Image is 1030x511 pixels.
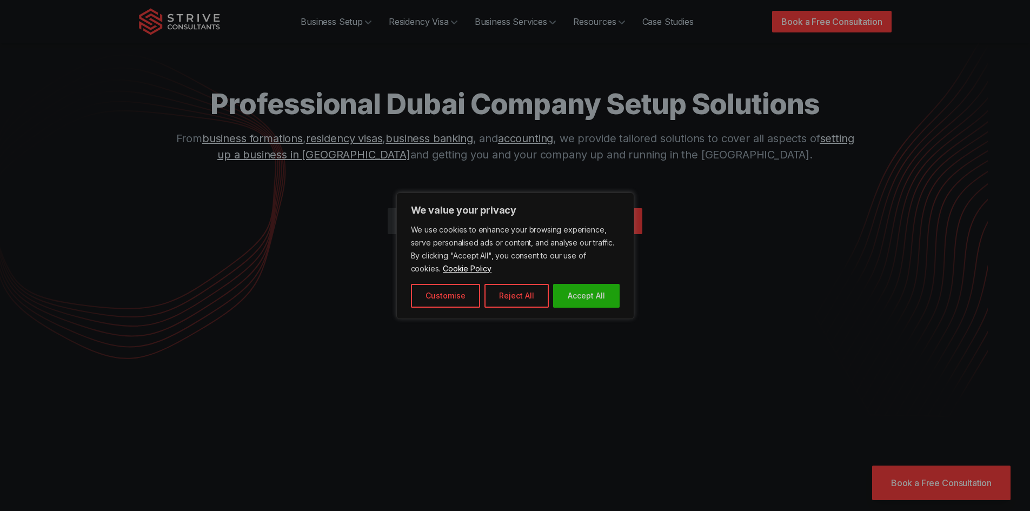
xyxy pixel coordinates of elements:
[442,263,492,274] a: Cookie Policy
[411,223,620,275] p: We use cookies to enhance your browsing experience, serve personalised ads or content, and analys...
[411,284,480,308] button: Customise
[553,284,620,308] button: Accept All
[396,193,634,319] div: We value your privacy
[411,204,620,217] p: We value your privacy
[484,284,549,308] button: Reject All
